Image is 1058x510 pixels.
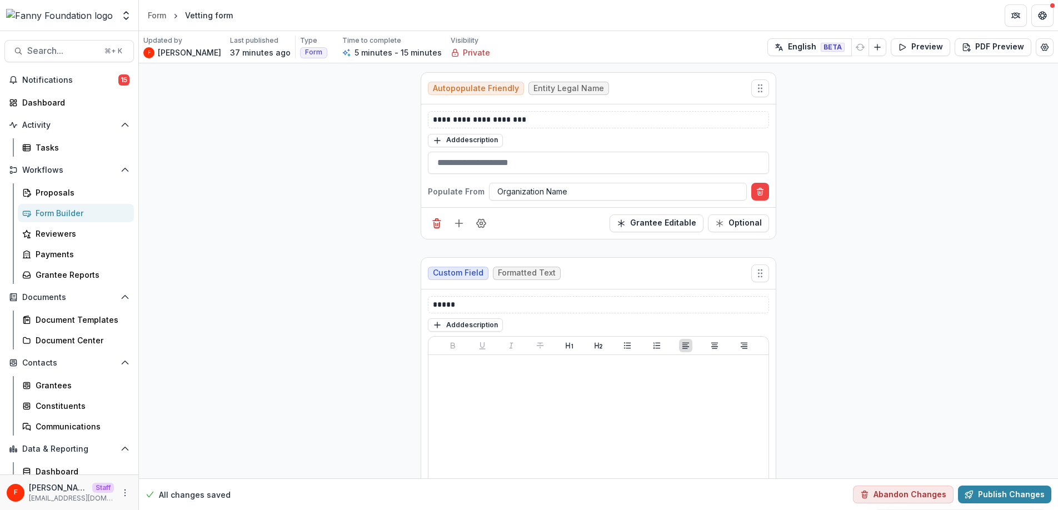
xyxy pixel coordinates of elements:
[433,268,483,278] span: Custom Field
[22,76,118,85] span: Notifications
[4,93,134,112] a: Dashboard
[18,376,134,394] a: Grantees
[22,166,116,175] span: Workflows
[18,204,134,222] a: Form Builder
[428,318,503,332] button: Adddescription
[18,245,134,263] a: Payments
[708,339,721,352] button: Align Center
[472,214,490,232] button: Field Settings
[185,9,233,21] div: Vetting form
[36,314,125,326] div: Document Templates
[498,268,556,278] span: Formatted Text
[18,417,134,436] a: Communications
[679,339,692,352] button: Align Left
[428,134,503,147] button: Adddescription
[14,489,18,496] div: Fanny
[230,47,291,58] p: 37 minutes ago
[4,71,134,89] button: Notifications15
[4,440,134,458] button: Open Data & Reporting
[18,183,134,202] a: Proposals
[29,493,114,503] p: [EMAIL_ADDRESS][DOMAIN_NAME]
[446,339,460,352] button: Bold
[36,269,125,281] div: Grantee Reports
[29,482,88,493] p: [PERSON_NAME]
[505,339,518,352] button: Italicize
[36,334,125,346] div: Document Center
[36,142,125,153] div: Tasks
[22,444,116,454] span: Data & Reporting
[22,97,125,108] div: Dashboard
[1005,4,1027,27] button: Partners
[143,36,182,46] p: Updated by
[4,40,134,62] button: Search...
[533,339,547,352] button: Strike
[148,9,166,21] div: Form
[18,224,134,243] a: Reviewers
[1036,38,1054,56] button: Edit Form Settings
[18,311,134,329] a: Document Templates
[851,38,869,56] button: Refresh Translation
[708,214,769,232] button: Required
[751,183,769,201] button: Delete condition
[533,84,604,93] span: Entity Legal Name
[563,339,576,352] button: Heading 1
[118,486,132,499] button: More
[18,138,134,157] a: Tasks
[22,293,116,302] span: Documents
[476,339,489,352] button: Underline
[36,207,125,219] div: Form Builder
[4,288,134,306] button: Open Documents
[621,339,634,352] button: Bullet List
[751,264,769,282] button: Move field
[450,214,468,232] button: Add field
[143,7,171,23] a: Form
[305,48,322,56] span: Form
[36,228,125,239] div: Reviewers
[853,486,954,503] button: Abandon Changes
[592,339,605,352] button: Heading 2
[159,489,231,501] p: All changes saved
[102,45,124,57] div: ⌘ + K
[36,248,125,260] div: Payments
[118,74,129,86] span: 15
[610,214,703,232] button: Read Only Toggle
[36,421,125,432] div: Communications
[27,46,98,56] span: Search...
[143,7,237,23] nav: breadcrumb
[463,47,490,58] p: Private
[428,186,485,197] p: Populate From
[22,121,116,130] span: Activity
[36,379,125,391] div: Grantees
[18,266,134,284] a: Grantee Reports
[751,79,769,97] button: Move field
[300,36,317,46] p: Type
[92,483,114,493] p: Staff
[18,331,134,349] a: Document Center
[36,187,125,198] div: Proposals
[36,400,125,412] div: Constituents
[230,36,278,46] p: Last published
[4,116,134,134] button: Open Activity
[737,339,751,352] button: Align Right
[958,486,1051,503] button: Publish Changes
[18,397,134,415] a: Constituents
[355,47,442,58] p: 5 minutes - 15 minutes
[342,36,401,46] p: Time to complete
[18,462,134,481] a: Dashboard
[22,358,116,368] span: Contacts
[4,354,134,372] button: Open Contacts
[869,38,886,56] button: Add Language
[1031,4,1054,27] button: Get Help
[118,4,134,27] button: Open entity switcher
[6,9,113,22] img: Fanny Foundation logo
[767,38,852,56] button: English BETA
[148,51,151,55] div: Fanny
[955,38,1031,56] button: PDF Preview
[428,214,446,232] button: Delete field
[433,84,519,93] span: Autopopulate Friendly
[891,38,950,56] button: Preview
[158,47,221,58] p: [PERSON_NAME]
[650,339,663,352] button: Ordered List
[36,466,125,477] div: Dashboard
[451,36,478,46] p: Visibility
